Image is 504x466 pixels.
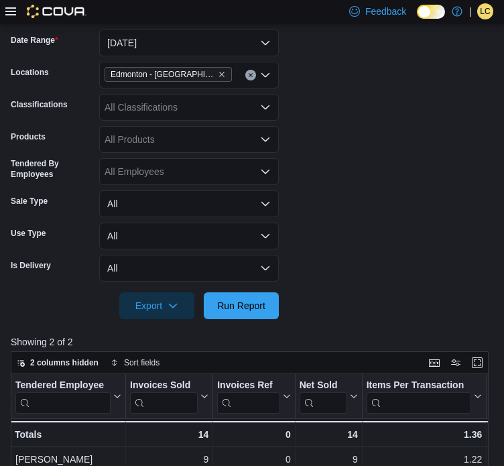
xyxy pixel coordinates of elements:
[130,379,208,413] button: Invoices Sold
[119,292,194,319] button: Export
[426,355,442,371] button: Keyboard shortcuts
[15,426,121,443] div: Totals
[217,379,279,392] div: Invoices Ref
[260,134,271,145] button: Open list of options
[204,292,279,319] button: Run Report
[105,355,165,371] button: Sort fields
[477,3,493,19] div: Leigha Cardinal
[367,379,472,413] div: Items Per Transaction
[99,255,279,282] button: All
[15,379,111,413] div: Tendered Employee
[300,379,347,413] div: Net Sold
[260,102,271,113] button: Open list of options
[367,379,472,392] div: Items Per Transaction
[130,426,208,443] div: 14
[417,5,445,19] input: Dark Mode
[99,223,279,249] button: All
[469,3,472,19] p: |
[11,260,51,271] label: Is Delivery
[11,35,58,46] label: Date Range
[130,379,198,392] div: Invoices Sold
[300,379,347,392] div: Net Sold
[11,99,68,110] label: Classifications
[300,379,358,413] button: Net Sold
[130,379,198,413] div: Invoices Sold
[245,70,256,80] button: Clear input
[218,70,226,78] button: Remove Edmonton - Winterburn from selection in this group
[124,357,160,368] span: Sort fields
[99,30,279,56] button: [DATE]
[11,67,49,78] label: Locations
[480,3,490,19] span: LC
[367,379,483,413] button: Items Per Transaction
[111,68,215,81] span: Edmonton - [GEOGRAPHIC_DATA]
[11,196,48,207] label: Sale Type
[11,228,46,239] label: Use Type
[260,70,271,80] button: Open list of options
[217,426,290,443] div: 0
[105,67,232,82] span: Edmonton - Winterburn
[260,166,271,177] button: Open list of options
[217,379,290,413] button: Invoices Ref
[217,379,279,413] div: Invoices Ref
[127,292,186,319] span: Export
[300,426,358,443] div: 14
[11,355,104,371] button: 2 columns hidden
[15,379,111,392] div: Tendered Employee
[27,5,86,18] img: Cova
[30,357,99,368] span: 2 columns hidden
[99,190,279,217] button: All
[217,299,265,312] span: Run Report
[11,335,493,349] p: Showing 2 of 2
[367,426,483,443] div: 1.36
[469,355,485,371] button: Enter fullscreen
[15,379,121,413] button: Tendered Employee
[365,5,406,18] span: Feedback
[11,131,46,142] label: Products
[448,355,464,371] button: Display options
[11,158,94,180] label: Tendered By Employees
